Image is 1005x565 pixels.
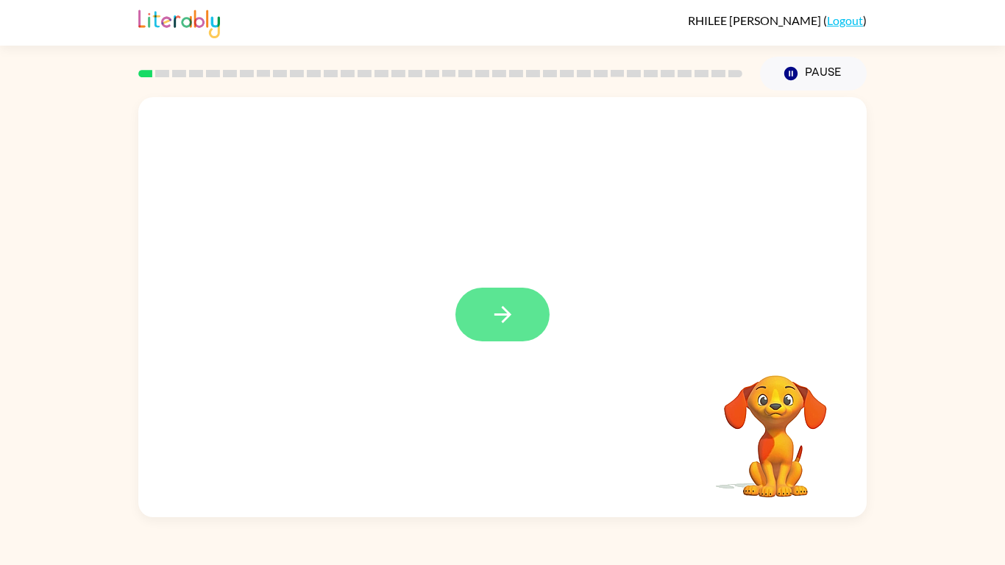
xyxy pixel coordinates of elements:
div: ( ) [688,13,867,27]
a: Logout [827,13,863,27]
video: Your browser must support playing .mp4 files to use Literably. Please try using another browser. [702,352,849,500]
span: RHILEE [PERSON_NAME] [688,13,823,27]
img: Literably [138,6,220,38]
button: Pause [760,57,867,90]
